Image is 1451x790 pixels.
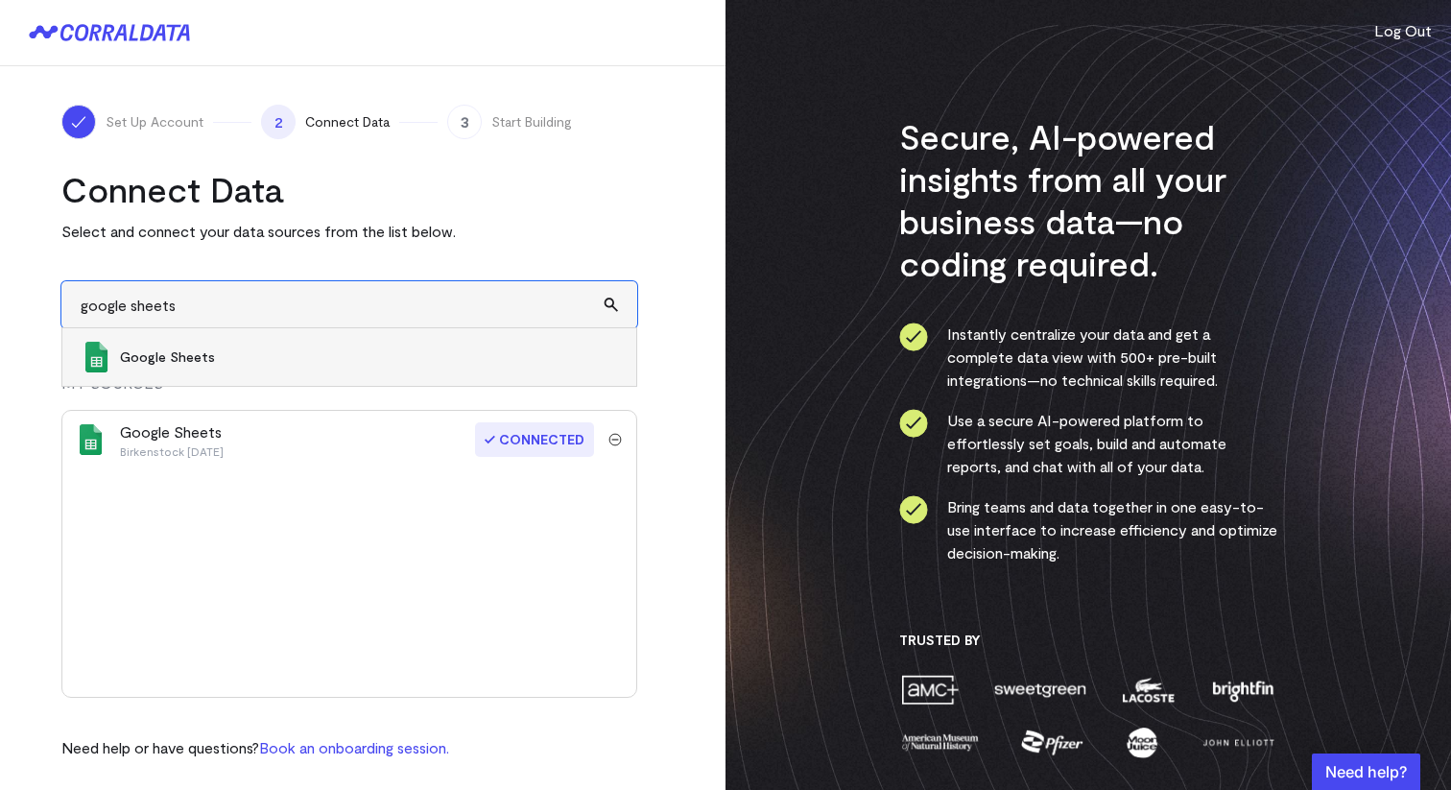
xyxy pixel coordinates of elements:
img: ico-check-circle-4b19435c.svg [899,323,928,351]
span: Connected [475,422,594,457]
img: john-elliott-25751c40.png [1200,726,1277,759]
a: Book an onboarding session. [259,738,449,756]
img: pfizer-e137f5fc.png [1019,726,1085,759]
img: amc-0b11a8f1.png [899,673,961,706]
li: Instantly centralize your data and get a complete data view with 500+ pre-built integrations—no t... [899,323,1278,392]
li: Use a secure AI-powered platform to effortlessly set goals, build and automate reports, and chat ... [899,409,1278,478]
img: ico-check-circle-4b19435c.svg [899,495,928,524]
h3: Secure, AI-powered insights from all your business data—no coding required. [899,115,1278,284]
img: ico-check-circle-4b19435c.svg [899,409,928,438]
div: Google Sheets [120,420,224,459]
span: 3 [447,105,482,139]
input: Search and add other data sources [61,281,637,328]
p: Need help or have questions? [61,736,449,759]
span: 2 [261,105,296,139]
img: ico-check-white-5ff98cb1.svg [69,112,88,132]
span: Connect Data [305,112,390,132]
button: Log Out [1374,19,1432,42]
img: sweetgreen-1d1fb32c.png [992,673,1088,706]
h2: Connect Data [61,168,637,210]
p: Birkenstock [DATE] [120,443,224,459]
img: Google Sheets [82,342,112,372]
img: moon-juice-c312e729.png [1123,726,1161,759]
img: brightfin-a251e171.png [1208,673,1277,706]
div: MY SOURCES [61,371,637,410]
span: Set Up Account [106,112,203,132]
span: Start Building [491,112,572,132]
h3: Trusted By [899,632,1278,649]
img: lacoste-7a6b0538.png [1120,673,1177,706]
img: google_sheets-5a4bad8e.svg [76,424,107,455]
p: Select and connect your data sources from the list below. [61,220,637,243]
span: Google Sheets [120,347,617,367]
li: Bring teams and data together in one easy-to-use interface to increase efficiency and optimize de... [899,495,1278,564]
img: amnh-5afada46.png [899,726,982,759]
img: trash-40e54a27.svg [608,433,622,446]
